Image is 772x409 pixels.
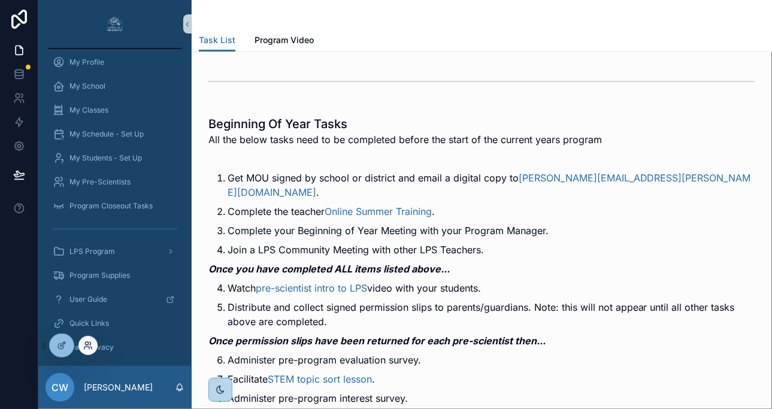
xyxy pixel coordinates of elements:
[208,335,546,347] em: Once permission slips have been returned for each pre-scientist then...
[46,195,184,217] a: Program Closeout Tasks
[69,105,108,115] span: My Classes
[199,34,235,46] span: Task List
[228,353,755,367] p: Administer pre-program evaluation survey.
[69,247,115,256] span: LPS Program
[69,295,107,304] span: User Guide
[46,241,184,262] a: LPS Program
[325,205,432,217] a: Online Summer Training
[46,337,184,358] a: Data Privacy
[46,313,184,334] a: Quick Links
[228,243,755,257] p: Join a LPS Community Meeting with other LPS Teachers.
[208,116,602,132] h1: Beginning Of Year Tasks
[255,29,314,53] a: Program Video
[69,57,104,67] span: My Profile
[228,372,755,386] li: Facilitate .
[69,153,142,163] span: My Students - Set Up
[84,381,153,393] p: [PERSON_NAME]
[228,204,755,219] p: Complete the teacher .
[46,123,184,145] a: My Schedule - Set Up
[255,34,314,46] span: Program Video
[208,132,602,147] span: All the below tasks need to be completed before the start of the current years program
[105,14,125,34] img: App logo
[228,171,755,199] p: Get MOU signed by school or district and email a digital copy to .
[46,171,184,193] a: My Pre-Scientists
[46,265,184,286] a: Program Supplies
[208,263,450,275] em: Once you have completed ALL items listed above...
[228,300,755,329] p: Distribute and collect signed permission slips to parents/guardians. Note: this will not appear u...
[199,29,235,52] a: Task List
[38,48,192,366] div: scrollable content
[46,147,184,169] a: My Students - Set Up
[69,177,131,187] span: My Pre-Scientists
[46,51,184,73] a: My Profile
[69,319,109,328] span: Quick Links
[52,380,68,395] span: CW
[268,373,372,385] a: STEM topic sort lesson
[256,282,367,294] a: pre-scientist intro to LPS
[69,129,144,139] span: My Schedule - Set Up
[46,75,184,97] a: My School
[69,81,105,91] span: My School
[46,289,184,310] a: User Guide
[228,223,755,238] p: Complete your Beginning of Year Meeting with your Program Manager.
[228,281,755,295] p: Watch video with your students.
[46,99,184,121] a: My Classes
[228,391,755,405] p: Administer pre-program interest survey.
[69,201,153,211] span: Program Closeout Tasks
[69,271,130,280] span: Program Supplies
